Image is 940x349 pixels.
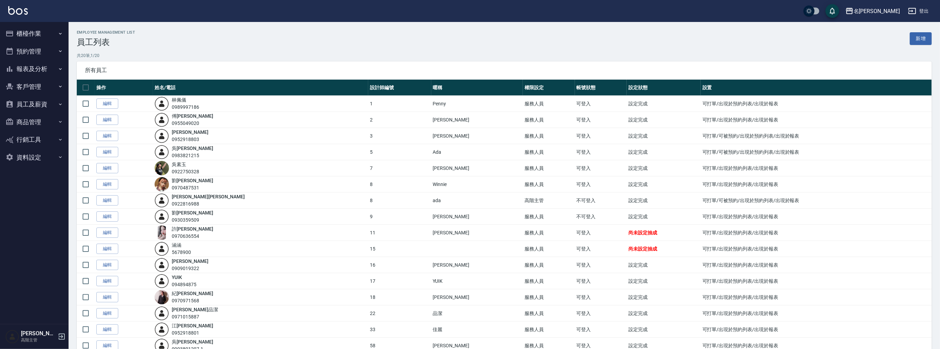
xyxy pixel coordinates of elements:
a: 編輯 [96,308,118,319]
img: user-login-man-human-body-mobile-person-512.png [155,274,169,288]
td: 可登入 [575,273,627,289]
a: 編輯 [96,228,118,238]
td: 設定完成 [627,128,701,144]
td: 可打單/出現於預約列表/出現於報表 [701,241,932,257]
th: 暱稱 [431,80,523,96]
td: 設定完成 [627,209,701,225]
td: 服務人員 [523,289,575,305]
h3: 員工列表 [77,37,135,47]
a: 吳[PERSON_NAME] [172,339,213,345]
td: 可打單/可被預約/出現於預約列表/出現於報表 [701,193,932,209]
td: [PERSON_NAME] [431,289,523,305]
th: 操作 [95,80,153,96]
a: 傅[PERSON_NAME] [172,113,213,119]
span: 尚未設定抽成 [628,230,657,235]
td: 服務人員 [523,96,575,112]
td: 17 [368,273,431,289]
td: 不可登入 [575,209,627,225]
td: [PERSON_NAME] [431,257,523,273]
td: 可打單/可被預約/出現於預約列表/出現於報表 [701,128,932,144]
button: 報表及分析 [3,60,66,78]
td: 可打單/出現於預約列表/出現於報表 [701,112,932,128]
a: YUIK [172,275,182,280]
a: 新增 [910,32,932,45]
p: 共 20 筆, 1 / 20 [77,53,932,59]
img: user-login-man-human-body-mobile-person-512.png [155,96,169,111]
td: 服務人員 [523,160,575,176]
a: 編輯 [96,211,118,222]
td: 設定完成 [627,160,701,176]
td: 11 [368,225,431,241]
a: 編輯 [96,179,118,190]
th: 設定狀態 [627,80,701,96]
a: 劉[PERSON_NAME] [172,210,213,216]
img: Person [5,330,19,344]
img: user-login-man-human-body-mobile-person-512.png [155,322,169,337]
td: 可登入 [575,144,627,160]
img: user-login-man-human-body-mobile-person-512.png [155,193,169,208]
td: 可登入 [575,322,627,338]
img: user-login-man-human-body-mobile-person-512.png [155,209,169,224]
img: user-login-man-human-body-mobile-person-512.png [155,258,169,272]
a: [PERSON_NAME][PERSON_NAME] [172,194,245,199]
td: 設定完成 [627,289,701,305]
a: 編輯 [96,276,118,287]
div: 0952918803 [172,136,208,143]
img: user-login-man-human-body-mobile-person-512.png [155,113,169,127]
div: 5678900 [172,249,191,256]
td: 18 [368,289,431,305]
img: avatar.jpeg [155,177,169,191]
span: 所有員工 [85,67,924,74]
td: 可登入 [575,96,627,112]
button: 客戶管理 [3,78,66,96]
a: 編輯 [96,115,118,125]
th: 設計師編號 [368,80,431,96]
img: user-login-man-human-body-mobile-person-512.png [155,145,169,159]
button: 預約管理 [3,43,66,60]
button: 行銷工具 [3,131,66,149]
th: 權限設定 [523,80,575,96]
img: Logo [8,6,28,15]
h5: [PERSON_NAME] [21,330,56,337]
th: 帳號狀態 [575,80,627,96]
a: 劉[PERSON_NAME] [172,178,213,183]
a: 編輯 [96,260,118,270]
td: [PERSON_NAME] [431,128,523,144]
td: 服務人員 [523,112,575,128]
img: user-login-man-human-body-mobile-person-512.png [155,129,169,143]
img: user-login-man-human-body-mobile-person-512.png [155,242,169,256]
td: 設定完成 [627,273,701,289]
td: 可打單/出現於預約列表/出現於報表 [701,273,932,289]
a: 編輯 [96,244,118,254]
button: 名[PERSON_NAME] [843,4,903,18]
td: 設定完成 [627,96,701,112]
td: 不可登入 [575,193,627,209]
th: 姓名/電話 [153,80,368,96]
td: 1 [368,96,431,112]
button: 櫃檯作業 [3,25,66,43]
td: 可打單/出現於預約列表/出現於報表 [701,160,932,176]
div: 0970487531 [172,184,213,191]
div: 0983821215 [172,152,213,159]
button: 員工及薪資 [3,95,66,113]
td: 可打單/可被預約/出現於預約列表/出現於報表 [701,144,932,160]
td: 3 [368,128,431,144]
span: 尚未設定抽成 [628,246,657,252]
td: 服務人員 [523,225,575,241]
a: 涵涵 [172,242,181,248]
td: 可登入 [575,112,627,128]
a: 編輯 [96,131,118,141]
td: 設定完成 [627,257,701,273]
td: ada [431,193,523,209]
td: 可打單/出現於預約列表/出現於報表 [701,225,932,241]
td: 22 [368,305,431,322]
img: avatar.jpeg [155,225,169,240]
td: 服務人員 [523,322,575,338]
td: 服務人員 [523,176,575,193]
td: 佳麗 [431,322,523,338]
img: avatar.jpeg [155,290,169,304]
a: 吳素玉 [172,162,186,167]
td: 8 [368,193,431,209]
td: 可登入 [575,305,627,322]
a: 編輯 [96,324,118,335]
